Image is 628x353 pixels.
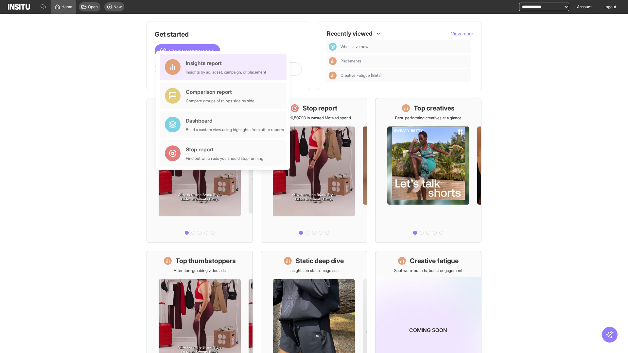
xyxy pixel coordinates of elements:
img: Logo [8,4,30,10]
div: Dashboard [329,43,337,51]
p: Insights on static image ads [289,268,339,273]
span: View more [451,31,473,36]
span: New [113,4,122,9]
div: Comparison report [186,88,254,96]
span: Create a new report [169,47,215,55]
h1: Top thumbstoppers [176,256,236,265]
p: Best-performing creatives at a glance [395,115,462,121]
p: Attention-grabbing video ads [174,268,226,273]
h1: Top creatives [414,104,455,113]
a: Stop reportSave £26,507.93 in wasted Meta ad spend [261,98,367,243]
div: Dashboard [186,117,284,125]
div: Build a custom view using highlights from other reports [186,127,284,132]
div: Compare groups of things side by side [186,98,254,104]
h1: Stop report [303,104,337,113]
div: Insights by ad, adset, campaign, or placement [186,70,266,75]
h1: Static deep dive [296,256,344,265]
div: Insights report [186,59,266,67]
div: Insights [329,57,337,65]
span: What's live now [340,44,468,49]
a: Top creativesBest-performing creatives at a glance [375,98,481,243]
p: Save £26,507.93 in wasted Meta ad spend [277,115,351,121]
span: Placements [340,59,361,64]
span: Creative Fatigue [Beta] [340,73,382,78]
button: View more [451,30,473,37]
span: Creative Fatigue [Beta] [340,73,468,78]
div: Stop report [186,145,263,153]
h1: Get started [155,30,302,39]
span: Home [61,4,72,9]
span: What's live now [340,44,368,49]
div: Insights [329,72,337,79]
div: Find out which ads you should stop running [186,156,263,161]
a: What's live nowSee all active ads instantly [147,98,253,243]
span: Open [88,4,98,9]
span: Placements [340,59,468,64]
button: Create a new report [155,44,220,57]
